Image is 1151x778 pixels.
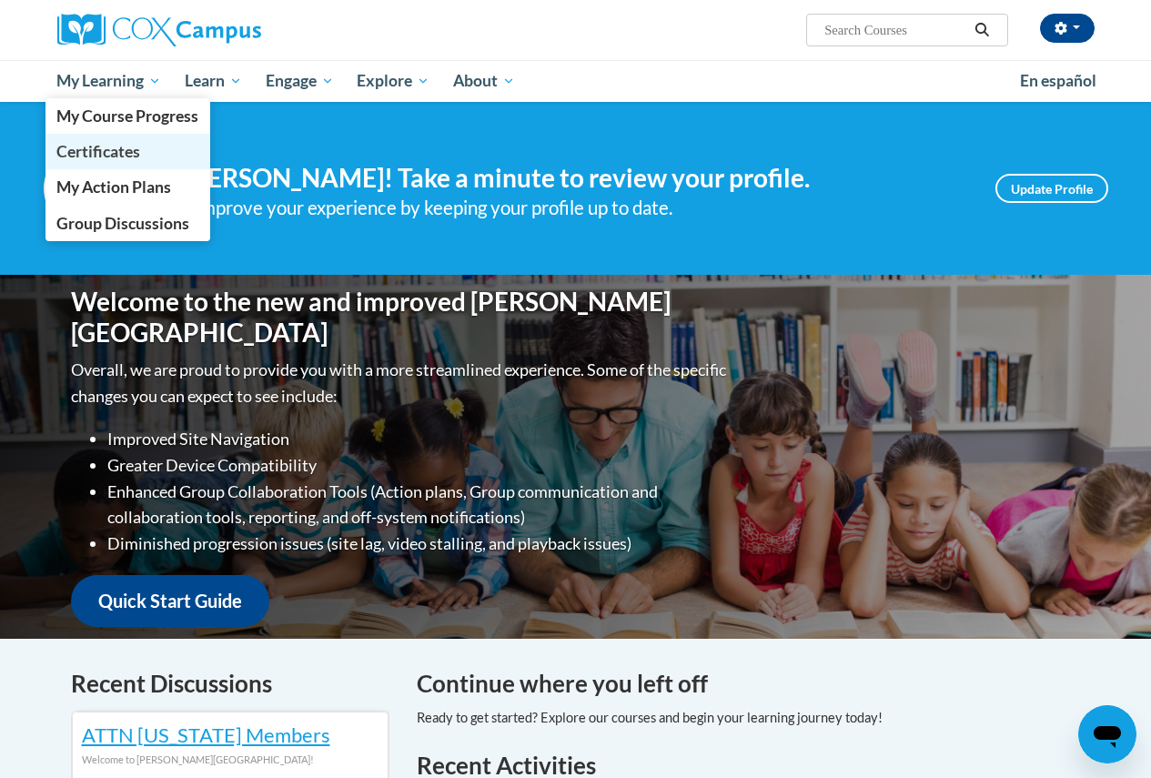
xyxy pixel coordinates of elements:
[173,60,254,102] a: Learn
[45,98,211,134] a: My Course Progress
[1040,14,1095,43] button: Account Settings
[995,174,1108,203] a: Update Profile
[56,214,189,233] span: Group Discussions
[107,452,731,479] li: Greater Device Compatibility
[71,575,269,627] a: Quick Start Guide
[45,169,211,205] a: My Action Plans
[82,750,379,770] div: Welcome to [PERSON_NAME][GEOGRAPHIC_DATA]!
[56,106,198,126] span: My Course Progress
[823,19,968,41] input: Search Courses
[44,147,126,229] img: Profile Image
[453,70,515,92] span: About
[441,60,527,102] a: About
[107,530,731,557] li: Diminished progression issues (site lag, video stalling, and playback issues)
[968,19,995,41] button: Search
[1078,705,1136,763] iframe: Button to launch messaging window
[357,70,429,92] span: Explore
[45,134,211,169] a: Certificates
[71,666,389,702] h4: Recent Discussions
[153,193,968,223] div: Help improve your experience by keeping your profile up to date.
[1008,62,1108,100] a: En español
[107,426,731,452] li: Improved Site Navigation
[57,14,261,46] img: Cox Campus
[345,60,441,102] a: Explore
[57,14,385,46] a: Cox Campus
[45,60,174,102] a: My Learning
[107,479,731,531] li: Enhanced Group Collaboration Tools (Action plans, Group communication and collaboration tools, re...
[56,177,171,197] span: My Action Plans
[82,722,330,747] a: ATTN [US_STATE] Members
[254,60,346,102] a: Engage
[266,70,334,92] span: Engage
[71,287,731,348] h1: Welcome to the new and improved [PERSON_NAME][GEOGRAPHIC_DATA]
[71,357,731,409] p: Overall, we are proud to provide you with a more streamlined experience. Some of the specific cha...
[44,60,1108,102] div: Main menu
[153,163,968,194] h4: Hi [PERSON_NAME]! Take a minute to review your profile.
[56,70,161,92] span: My Learning
[185,70,242,92] span: Learn
[45,206,211,241] a: Group Discussions
[1020,71,1096,90] span: En español
[417,666,1081,702] h4: Continue where you left off
[56,142,140,161] span: Certificates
